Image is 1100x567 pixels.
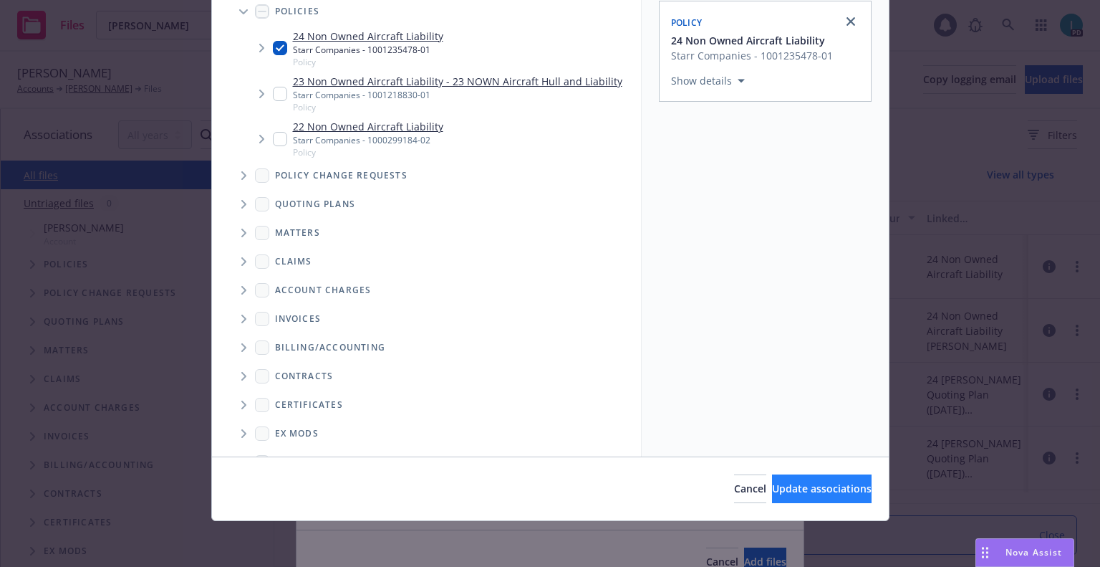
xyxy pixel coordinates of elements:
span: Quoting plans [275,200,356,209]
span: Ex Mods [275,429,319,438]
span: Certificates [275,401,343,409]
span: Policy [293,146,443,158]
div: Drag to move [976,539,994,566]
button: Show details [665,72,751,90]
div: Folder Tree Example [212,333,641,534]
button: Update associations [772,475,872,503]
span: Update associations [772,482,872,495]
span: Policy [293,56,443,68]
span: Account charges [275,286,372,295]
button: Cancel [734,475,766,503]
span: Policy [293,101,622,113]
div: Starr Companies - 1001235478-01 [293,44,443,56]
span: Starr Companies - 1001235478-01 [671,48,833,63]
button: Nova Assist [975,538,1074,567]
span: Nova Assist [1005,546,1062,558]
div: Starr Companies - 1001218830-01 [293,89,622,101]
span: Policy [671,16,703,29]
button: 24 Non Owned Aircraft Liability [671,33,833,48]
span: Invoices [275,315,322,323]
a: 24 Non Owned Aircraft Liability [293,29,443,44]
div: Starr Companies - 1000299184-02 [293,134,443,146]
span: Policies [275,7,320,16]
span: Matters [275,229,320,237]
a: 22 Non Owned Aircraft Liability [293,119,443,134]
a: 23 Non Owned Aircraft Liability - 23 NOWN Aircraft Hull and Liability [293,74,622,89]
a: close [842,13,859,30]
span: Cancel [734,482,766,495]
span: Contracts [275,372,334,381]
span: Policy change requests [275,171,407,180]
span: 24 Non Owned Aircraft Liability [671,33,825,48]
span: Claims [275,257,312,266]
span: Billing/Accounting [275,343,386,352]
